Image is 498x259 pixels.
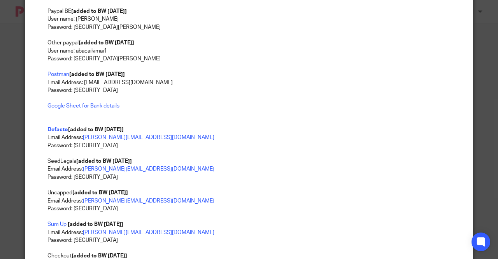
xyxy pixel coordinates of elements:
[47,134,451,141] p: Email Address:
[47,79,451,86] p: Email Address: [EMAIL_ADDRESS][DOMAIN_NAME]
[47,173,451,181] p: Password: [SECURITY_DATA]
[47,189,451,197] p: Uncapped
[47,55,451,63] p: Password: [SECURITY_DATA][PERSON_NAME]
[72,190,128,196] strong: [added to BW [DATE]]
[47,127,68,132] a: Defacto
[71,9,127,14] strong: [added to BW [DATE]]
[47,142,451,150] p: Password: [SECURITY_DATA]
[47,15,451,31] p: User name: [PERSON_NAME] Password: [SECURITY_DATA][PERSON_NAME]
[79,40,134,46] strong: [added to BW [DATE]]
[83,135,214,140] a: [PERSON_NAME][EMAIL_ADDRESS][DOMAIN_NAME]
[47,222,67,227] a: Sum Up
[47,197,451,236] p: Email Address: Password: [SECURITY_DATA] Email Address:
[47,39,451,47] p: Other paypal
[47,236,451,244] p: Password: [SECURITY_DATA]
[69,72,125,77] strong: [added to BW [DATE]]
[47,165,451,173] p: Email Address:
[47,47,451,55] p: User name: abacaikimai1
[76,159,132,164] strong: [added to BW [DATE]]
[47,72,69,77] a: Postman
[83,198,214,204] a: [PERSON_NAME][EMAIL_ADDRESS][DOMAIN_NAME]
[83,230,214,235] a: [PERSON_NAME][EMAIL_ADDRESS][DOMAIN_NAME]
[68,127,124,132] strong: [added to BW [DATE]]
[47,86,451,94] p: Password: [SECURITY_DATA]
[72,253,127,259] strong: [added to BW [DATE]]
[83,166,214,172] a: [PERSON_NAME][EMAIL_ADDRESS][DOMAIN_NAME]
[68,222,123,227] strong: [added to BW [DATE]]
[47,103,119,109] a: Google Sheet for Bank details
[47,150,451,166] p: SeedLegals
[47,7,451,15] p: Paypal BE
